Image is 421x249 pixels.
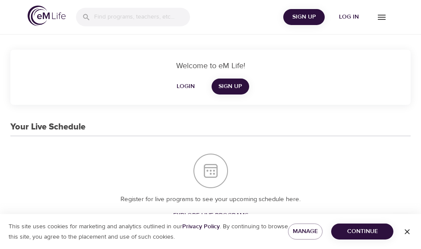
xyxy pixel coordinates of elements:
[170,208,252,224] a: Explore Live Programs
[212,79,249,95] a: Sign Up
[28,6,66,26] img: logo
[10,122,85,132] h3: Your Live Schedule
[182,223,220,230] a: Privacy Policy
[295,226,316,237] span: Manage
[94,8,190,26] input: Find programs, teachers, etc...
[175,81,196,92] span: Login
[172,79,199,95] button: Login
[28,195,393,205] p: Register for live programs to see your upcoming schedule here.
[331,224,393,240] button: Continue
[218,81,242,92] span: Sign Up
[173,210,248,221] span: Explore Live Programs
[287,12,321,22] span: Sign Up
[370,5,393,29] button: menu
[193,154,228,188] img: Your Live Schedule
[283,9,325,25] button: Sign Up
[338,226,386,237] span: Continue
[288,224,323,240] button: Manage
[332,12,366,22] span: Log in
[21,60,400,72] p: Welcome to eM Life!
[328,9,370,25] button: Log in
